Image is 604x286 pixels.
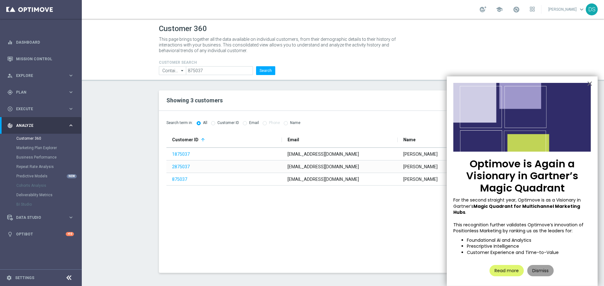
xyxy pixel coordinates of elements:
[217,121,239,125] label: Customer ID
[269,121,280,125] label: Phone
[172,164,190,169] a: 2875037
[7,73,13,78] i: person_search
[467,243,591,250] li: Prescriptive Intelligence
[16,90,68,94] span: Plan
[7,106,13,112] i: play_circle_outline
[16,226,66,242] a: Optibot
[159,24,527,33] h1: Customer 360
[288,152,359,157] span: [EMAIL_ADDRESS][DOMAIN_NAME]
[159,60,275,65] h4: CUSTOMER SEARCH
[403,164,438,169] span: [PERSON_NAME]
[16,190,81,200] div: Deliverability Metrics
[16,181,81,190] div: Cohorts Analysis
[489,265,524,276] button: Read more
[403,152,438,157] span: [PERSON_NAME]
[16,153,81,162] div: Business Performance
[587,78,593,89] button: Close
[67,174,77,178] div: NEW
[15,276,34,280] a: Settings
[7,106,68,112] div: Execute
[16,34,74,51] a: Dashboard
[166,160,513,173] div: Press SPACE to select this row.
[7,51,74,67] div: Mission Control
[7,73,68,78] div: Explore
[16,155,65,160] a: Business Performance
[166,173,513,186] div: Press SPACE to select this row.
[159,36,401,53] p: This page brings together all the data available on individual customers, from their demographic ...
[166,97,223,104] span: Showing 3 customers
[166,120,193,126] span: Search term in:
[288,137,299,142] span: Email
[7,89,13,95] i: gps_fixed
[203,121,207,125] label: All
[465,209,466,215] span: .
[172,177,187,182] a: 875037
[186,66,253,75] input: Enter CID, Email, name or phone
[68,89,74,95] i: keyboard_arrow_right
[403,137,416,142] span: Name
[172,152,190,157] a: 1875037
[288,177,359,182] span: [EMAIL_ADDRESS][DOMAIN_NAME]
[166,148,513,160] div: Press SPACE to select this row.
[7,89,68,95] div: Plan
[16,164,65,169] a: Repeat Rate Analysis
[7,123,68,128] div: Analyze
[467,250,591,256] li: Customer Experience and Time-to-Value
[527,265,554,276] button: Dismiss
[403,177,438,182] span: [PERSON_NAME]
[68,106,74,112] i: keyboard_arrow_right
[256,66,275,75] button: Search
[496,6,503,13] span: school
[548,5,586,14] a: [PERSON_NAME]
[16,124,68,127] span: Analyze
[16,192,65,197] a: Deliverability Metrics
[16,74,68,78] span: Explore
[288,164,359,169] span: [EMAIL_ADDRESS][DOMAIN_NAME]
[7,123,13,128] i: track_changes
[7,231,13,237] i: lightbulb
[7,40,13,45] i: equalizer
[16,143,81,153] div: Marketing Plan Explorer
[578,6,585,13] span: keyboard_arrow_down
[453,222,591,234] p: This recognition further validates Optimove’s innovation of Positionless Marketing by ranking us ...
[453,158,591,194] p: Optimove is Again a Visionary in Gartner’s Magic Quadrant
[453,197,582,209] span: For the second straight year, Optimove is as a Visionary in Gartner’s
[68,73,74,78] i: keyboard_arrow_right
[159,66,186,75] input: Contains
[249,121,259,125] label: Email
[68,122,74,128] i: keyboard_arrow_right
[7,226,74,242] div: Optibot
[16,200,81,209] div: BI Studio
[179,67,186,75] i: arrow_drop_down
[7,34,74,51] div: Dashboard
[7,215,68,220] div: Data Studio
[453,203,581,216] strong: Magic Quadrant for Multichannel Marketing Hubs
[290,121,300,125] label: Name
[586,3,598,15] div: DS
[16,145,65,150] a: Marketing Plan Explorer
[467,237,591,244] li: Foundational AI and Analytics
[16,216,68,219] span: Data Studio
[16,174,65,179] a: Predictive Models
[16,107,68,111] span: Execute
[16,136,65,141] a: Customer 360
[172,137,199,142] span: Customer ID
[16,162,81,171] div: Repeat Rate Analysis
[6,275,12,281] i: settings
[16,171,81,181] div: Predictive Models
[68,214,74,220] i: keyboard_arrow_right
[16,134,81,143] div: Customer 360
[16,51,74,67] a: Mission Control
[66,232,74,236] div: +10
